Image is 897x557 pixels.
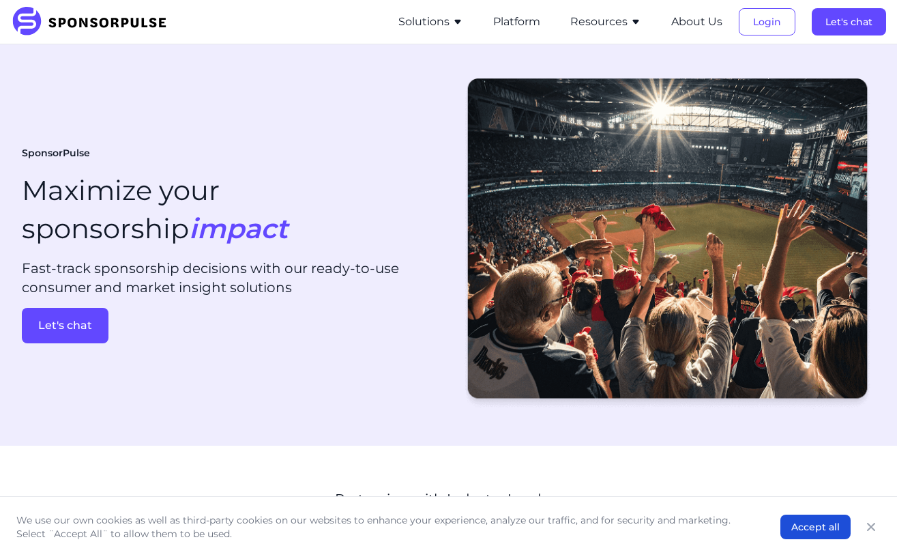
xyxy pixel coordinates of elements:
button: Login [739,8,795,35]
button: Let's chat [22,308,108,343]
a: Let's chat [812,16,886,28]
button: Close [862,517,881,537]
p: We use our own cookies as well as third-party cookies on our websites to enhance your experience,... [16,513,753,541]
button: Solutions [398,14,463,30]
button: About Us [671,14,722,30]
a: About Us [671,16,722,28]
h1: Maximize your sponsorship [22,171,288,248]
img: SponsorPulse [11,7,177,37]
button: Platform [493,14,540,30]
p: Fast-track sponsorship decisions with our ready-to-use consumer and market insight solutions [22,259,438,297]
a: Let's chat [22,308,438,343]
p: Partnering with Industry Leaders [136,489,761,509]
button: Resources [570,14,641,30]
i: impact [189,212,288,245]
button: Accept all [780,515,851,539]
button: Let's chat [812,8,886,35]
span: SponsorPulse [22,147,90,160]
a: Platform [493,16,540,28]
a: Login [739,16,795,28]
